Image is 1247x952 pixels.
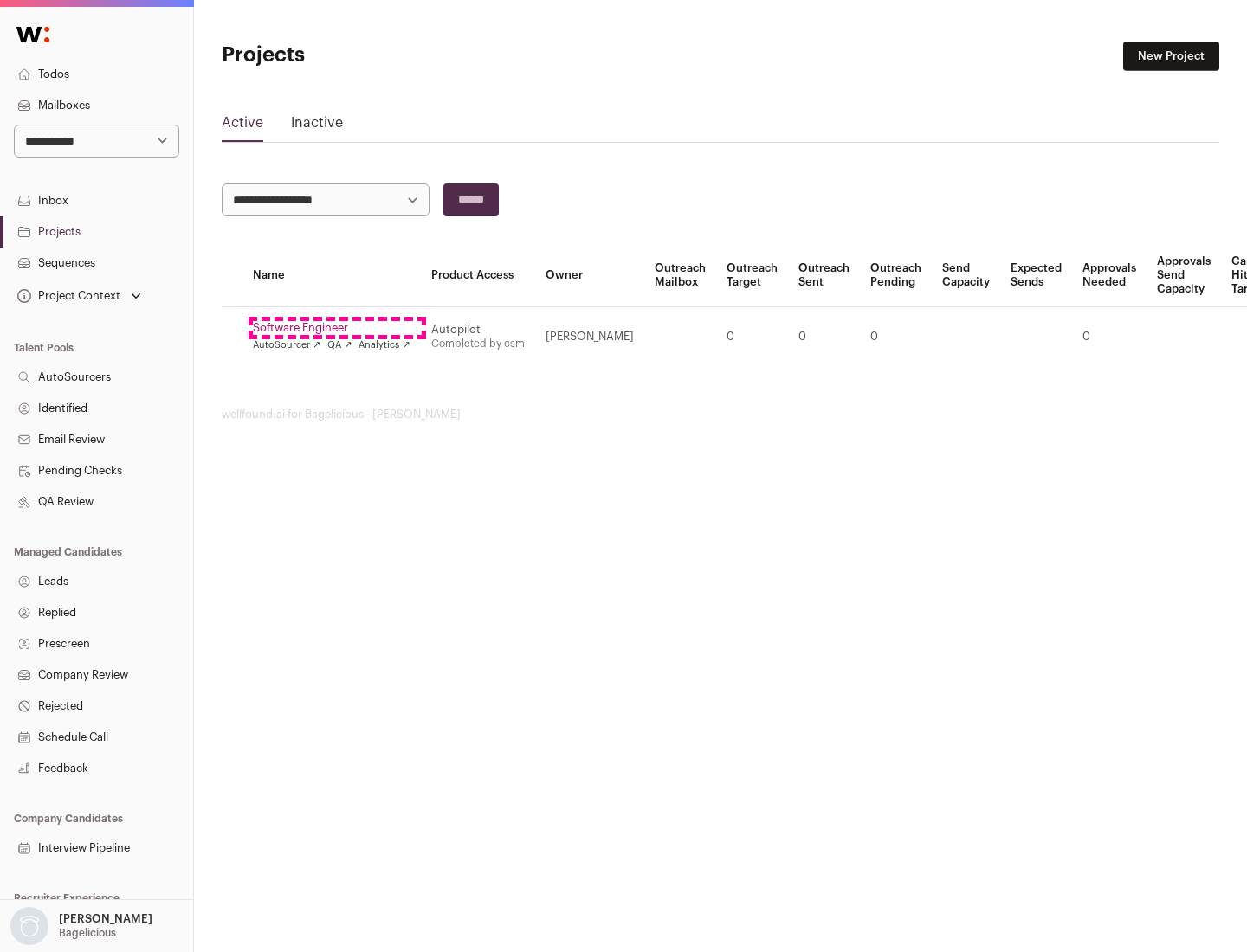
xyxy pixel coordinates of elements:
[860,244,932,307] th: Outreach Pending
[644,244,716,307] th: Outreach Mailbox
[14,284,145,308] button: Open dropdown
[1123,42,1219,71] a: New Project
[291,113,343,140] a: Inactive
[222,42,554,69] h1: Projects
[1147,244,1221,307] th: Approvals Send Capacity
[253,338,320,352] a: AutoSourcer ↗
[535,244,644,307] th: Owner
[222,113,263,140] a: Active
[788,244,860,307] th: Outreach Sent
[1072,307,1147,367] td: 0
[431,338,525,349] a: Completed by csm
[359,338,410,352] a: Analytics ↗
[431,323,525,337] div: Autopilot
[421,244,535,307] th: Product Access
[716,307,788,367] td: 0
[327,338,352,352] a: QA ↗
[222,408,1219,421] footer: wellfound:ai for Bagelicious - [PERSON_NAME]
[1072,244,1147,307] th: Approvals Needed
[7,17,59,52] img: Wellfound
[535,307,644,367] td: [PERSON_NAME]
[14,289,120,303] div: Project Context
[932,244,1000,307] th: Send Capacity
[59,926,116,940] p: Bagelicious
[10,907,48,945] img: nopic.png
[253,321,410,335] a: Software Engineer
[716,244,788,307] th: Outreach Target
[788,307,860,367] td: 0
[59,912,152,926] p: [PERSON_NAME]
[242,244,421,307] th: Name
[1000,244,1072,307] th: Expected Sends
[7,907,156,945] button: Open dropdown
[860,307,932,367] td: 0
